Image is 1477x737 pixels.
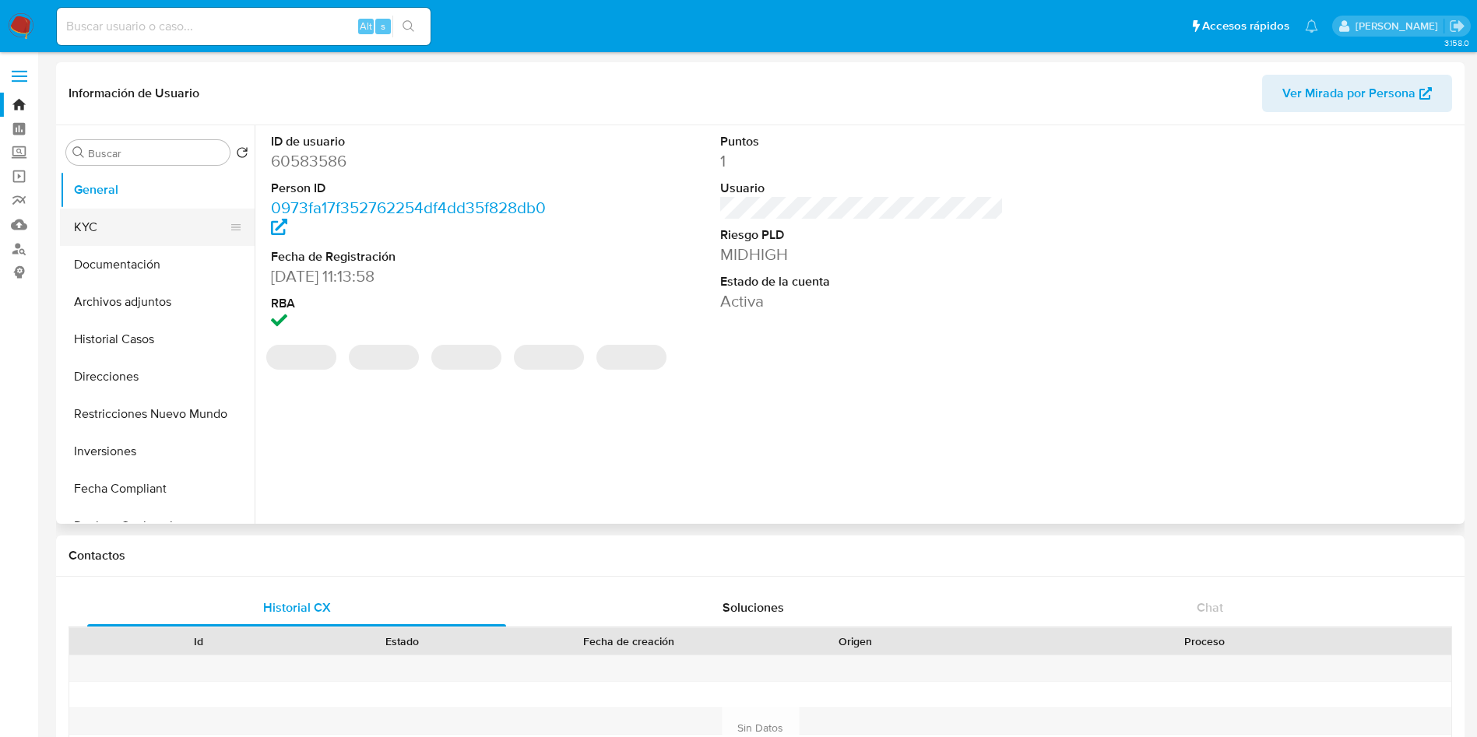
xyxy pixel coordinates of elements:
[60,171,255,209] button: General
[720,133,1004,150] dt: Puntos
[765,633,947,649] div: Origen
[515,633,743,649] div: Fecha de creación
[57,16,431,37] input: Buscar usuario o caso...
[60,321,255,358] button: Historial Casos
[514,345,584,370] span: ‌
[271,150,555,172] dd: 60583586
[349,345,419,370] span: ‌
[311,633,494,649] div: Estado
[266,345,336,370] span: ‌
[969,633,1440,649] div: Proceso
[263,598,331,616] span: Historial CX
[1282,75,1415,112] span: Ver Mirada por Persona
[720,273,1004,290] dt: Estado de la cuenta
[271,180,555,197] dt: Person ID
[596,345,666,370] span: ‌
[720,150,1004,172] dd: 1
[360,19,372,33] span: Alt
[107,633,290,649] div: Id
[60,283,255,321] button: Archivos adjuntos
[1356,19,1444,33] p: mariaeugenia.sanchez@mercadolibre.com
[431,345,501,370] span: ‌
[88,146,223,160] input: Buscar
[271,295,555,312] dt: RBA
[60,246,255,283] button: Documentación
[236,146,248,163] button: Volver al orden por defecto
[69,86,199,101] h1: Información de Usuario
[1197,598,1223,616] span: Chat
[1305,19,1318,33] a: Notificaciones
[60,209,242,246] button: KYC
[720,244,1004,265] dd: MIDHIGH
[60,433,255,470] button: Inversiones
[720,180,1004,197] dt: Usuario
[1449,18,1465,34] a: Salir
[72,146,85,159] button: Buscar
[60,358,255,395] button: Direcciones
[381,19,385,33] span: s
[271,133,555,150] dt: ID de usuario
[60,470,255,507] button: Fecha Compliant
[271,265,555,287] dd: [DATE] 11:13:58
[1202,18,1289,34] span: Accesos rápidos
[392,16,424,37] button: search-icon
[720,290,1004,312] dd: Activa
[271,248,555,265] dt: Fecha de Registración
[69,548,1452,563] h1: Contactos
[1262,75,1452,112] button: Ver Mirada por Persona
[60,507,255,545] button: Devices Geolocation
[271,196,546,240] a: 0973fa17f352762254df4dd35f828db0
[723,598,784,616] span: Soluciones
[720,226,1004,244] dt: Riesgo PLD
[60,395,255,433] button: Restricciones Nuevo Mundo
